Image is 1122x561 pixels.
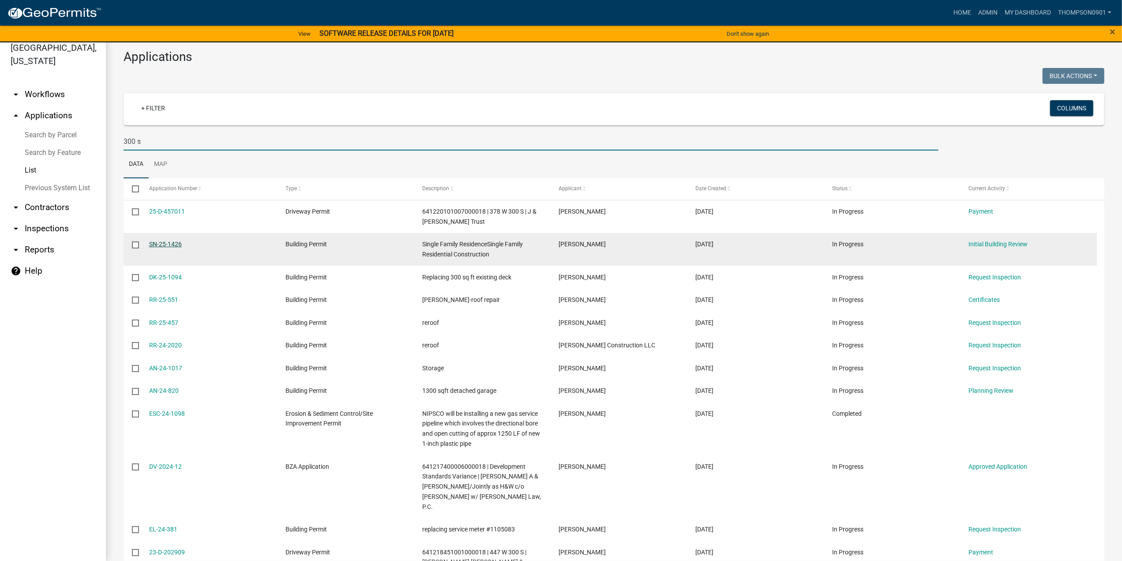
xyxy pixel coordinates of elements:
[11,245,21,255] i: arrow_drop_down
[11,266,21,276] i: help
[695,342,713,349] span: 10/22/2024
[134,100,172,116] a: + Filter
[950,4,975,21] a: Home
[124,151,149,179] a: Data
[1054,4,1115,21] a: thompson0901
[11,110,21,121] i: arrow_drop_up
[285,365,327,372] span: Building Permit
[559,463,606,470] span: Kristy Marasco
[1110,26,1115,37] button: Close
[285,185,297,192] span: Type
[422,241,523,258] span: Single Family ResidenceSingle Family Residential Construction
[969,387,1014,394] a: Planning Review
[149,296,178,303] a: RR-25-551
[1110,26,1115,38] span: ×
[422,274,511,281] span: Replacing 300 sq ft existing deck
[550,178,687,200] datatable-header-cell: Applicant
[1043,68,1104,84] button: Bulk Actions
[559,410,606,417] span: Meredith Phillis
[559,274,606,281] span: Tami Evans
[832,241,863,248] span: In Progress
[695,549,713,556] span: 12/18/2023
[969,185,1006,192] span: Current Activity
[695,241,713,248] span: 07/22/2025
[559,549,606,556] span: Glen Fisher
[559,526,606,533] span: Timothy Troxel
[149,208,185,215] a: 25-D-457011
[140,178,277,200] datatable-header-cell: Application Number
[285,526,327,533] span: Building Permit
[832,319,863,326] span: In Progress
[285,342,327,349] span: Building Permit
[422,342,439,349] span: reroof
[124,49,1104,64] h3: Applications
[295,26,314,41] a: View
[969,296,1000,303] a: Certificates
[832,342,863,349] span: In Progress
[422,319,439,326] span: reroof
[1050,100,1093,116] button: Columns
[149,185,197,192] span: Application Number
[149,342,182,349] a: RR-24-2020
[1001,4,1054,21] a: My Dashboard
[422,463,541,510] span: 641217400006000018 | Development Standards Variance | Kurt David A & Amy/Jointly as H&W c/o Adam ...
[149,463,182,470] a: DV-2024-12
[149,365,182,372] a: AN-24-1017
[422,365,444,372] span: Storage
[695,319,713,326] span: 04/10/2025
[832,296,863,303] span: In Progress
[695,296,713,303] span: 04/22/2025
[11,202,21,213] i: arrow_drop_down
[149,387,179,394] a: AN-24-820
[695,526,713,533] span: 03/19/2024
[285,208,330,215] span: Driveway Permit
[969,526,1021,533] a: Request Inspection
[149,319,178,326] a: RR-25-457
[969,342,1021,349] a: Request Inspection
[969,274,1021,281] a: Request Inspection
[832,387,863,394] span: In Progress
[559,296,606,303] span: John Kornacki
[285,463,329,470] span: BZA Application
[723,26,773,41] button: Don't show again
[832,208,863,215] span: In Progress
[695,208,713,215] span: 07/30/2025
[695,410,713,417] span: 05/10/2024
[11,223,21,234] i: arrow_drop_down
[422,185,449,192] span: Description
[695,463,713,470] span: 04/03/2024
[559,241,606,248] span: Aryl Aldred
[149,526,177,533] a: EL-24-381
[824,178,961,200] datatable-header-cell: Status
[149,410,185,417] a: ESC-24-1098
[149,241,182,248] a: SN-25-1426
[149,151,173,179] a: Map
[832,365,863,372] span: In Progress
[285,296,327,303] span: Building Permit
[285,319,327,326] span: Building Permit
[969,549,994,556] a: Payment
[832,526,863,533] span: In Progress
[832,185,848,192] span: Status
[695,274,713,281] span: 06/23/2025
[832,410,862,417] span: Completed
[832,274,863,281] span: In Progress
[285,549,330,556] span: Driveway Permit
[285,274,327,281] span: Building Permit
[149,549,185,556] a: 23-D-202909
[285,410,373,427] span: Erosion & Sediment Control/Site Improvement Permit
[11,89,21,100] i: arrow_drop_down
[975,4,1001,21] a: Admin
[149,274,182,281] a: DK-25-1094
[285,387,327,394] span: Building Permit
[695,387,713,394] span: 05/13/2024
[422,387,496,394] span: 1300 sqft detached garage
[559,387,606,394] span: Tracy Thompson
[285,241,327,248] span: Building Permit
[832,463,863,470] span: In Progress
[422,410,540,447] span: NIPSCO will be installing a new gas service pipeline which involves the directional bore and open...
[319,29,454,38] strong: SOFTWARE RELEASE DETAILS FOR [DATE]
[832,549,863,556] span: In Progress
[414,178,551,200] datatable-header-cell: Description
[422,296,500,303] span: Kurt-roof repair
